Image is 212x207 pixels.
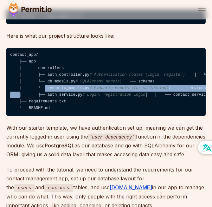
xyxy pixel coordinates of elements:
[6,1,54,18] img: Permit logo
[198,6,206,13] button: open menu
[45,142,74,149] strong: PostgreSQL
[75,79,120,84] span: # SQLAlchemy models
[14,184,35,192] code: users
[82,93,145,97] span: # Login, registration logic
[89,86,169,90] span: # Pydantic models (for validation)
[44,184,73,192] code: contacts
[110,184,152,191] a: [DOMAIN_NAME]
[6,48,206,116] code: contact_app/ ├── app │ ├── controllers │ │ ├── auth_controller.py │ │ └── contact_controller.py │...
[88,133,136,141] code: user_dependency
[6,123,206,159] p: With our starter template, we have authentication set up, meaning we can get the currently logged...
[89,73,185,77] span: # Authentication routes (login, register)
[6,31,206,40] p: Here is what our project structure looks like:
